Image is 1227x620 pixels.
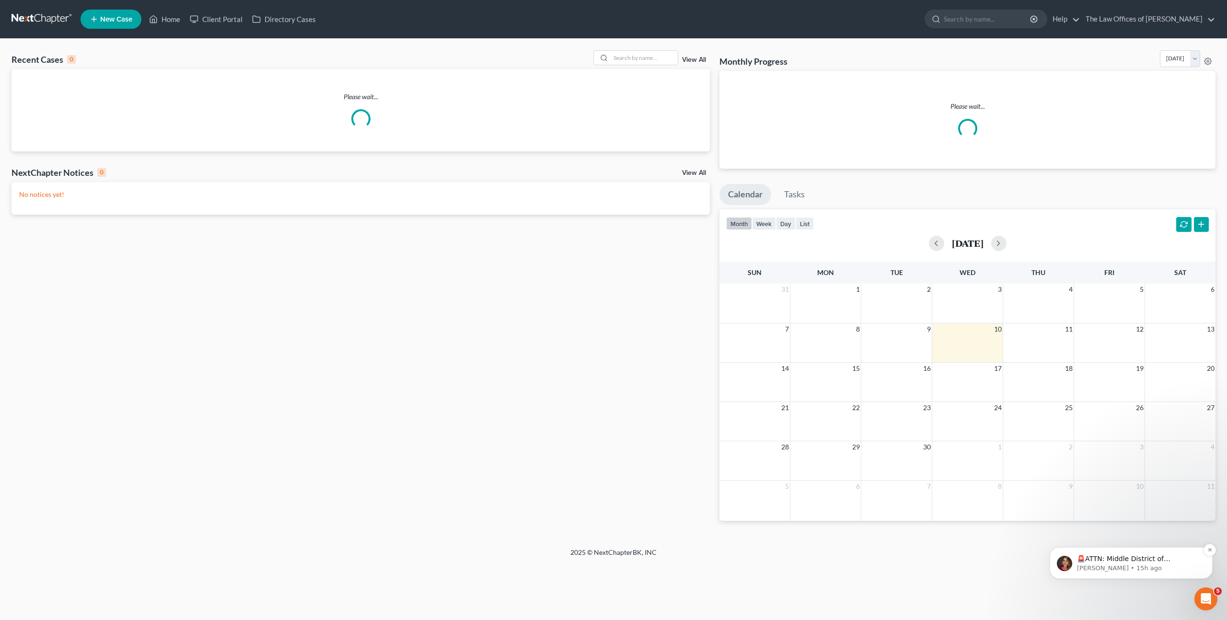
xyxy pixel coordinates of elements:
span: 21 [780,402,790,413]
span: 3 [1139,441,1145,453]
span: Sat [1174,268,1186,276]
span: 5 [1214,587,1222,595]
span: Mon [817,268,834,276]
p: Please wait... [727,102,1208,111]
p: Message from Katie, sent 15h ago [42,77,165,86]
span: 4 [1210,441,1215,453]
a: Tasks [776,184,813,205]
button: Dismiss notification [168,57,181,69]
span: 14 [780,363,790,374]
span: 25 [1064,402,1074,413]
a: The Law Offices of [PERSON_NAME] [1081,11,1215,28]
span: 12 [1135,323,1145,335]
span: 22 [851,402,861,413]
span: 8 [855,323,861,335]
span: 11 [1206,481,1215,492]
span: 18 [1064,363,1074,374]
span: 1 [855,284,861,295]
input: Search by name... [944,10,1031,28]
span: 16 [922,363,932,374]
span: 5 [784,481,790,492]
a: Help [1048,11,1080,28]
button: day [776,217,796,230]
a: Home [144,11,185,28]
a: View All [682,170,706,176]
button: week [752,217,776,230]
span: 9 [1068,481,1074,492]
h3: Monthly Progress [719,56,787,67]
span: Sun [748,268,762,276]
span: 2 [926,284,932,295]
span: 23 [922,402,932,413]
button: month [726,217,752,230]
span: Thu [1031,268,1045,276]
span: 27 [1206,402,1215,413]
span: New Case [100,16,132,23]
span: 24 [993,402,1003,413]
span: 6 [855,481,861,492]
button: list [796,217,814,230]
span: 13 [1206,323,1215,335]
span: 20 [1206,363,1215,374]
a: View All [682,57,706,63]
h2: [DATE] [952,238,984,248]
input: Search by name... [611,51,678,65]
div: NextChapter Notices [12,167,106,178]
div: 0 [97,168,106,177]
span: 4 [1068,284,1074,295]
span: Tue [891,268,903,276]
a: Calendar [719,184,771,205]
span: 17 [993,363,1003,374]
span: 7 [926,481,932,492]
p: Please wait... [12,92,710,102]
span: 5 [1139,284,1145,295]
span: 11 [1064,323,1074,335]
p: 🚨ATTN: Middle District of [US_STATE] The court has added a new Credit Counseling Field that we ne... [42,68,165,77]
span: 8 [997,481,1003,492]
a: Directory Cases [247,11,321,28]
span: 2 [1068,441,1074,453]
span: 10 [993,323,1003,335]
span: 10 [1135,481,1145,492]
span: 28 [780,441,790,453]
iframe: Intercom live chat [1194,587,1217,610]
span: Wed [960,268,975,276]
span: 9 [926,323,932,335]
span: 7 [784,323,790,335]
span: 6 [1210,284,1215,295]
span: 31 [780,284,790,295]
span: 3 [997,284,1003,295]
span: 19 [1135,363,1145,374]
span: 26 [1135,402,1145,413]
span: 29 [851,441,861,453]
div: 2025 © NextChapterBK, INC [340,548,887,565]
a: Client Portal [185,11,247,28]
span: Fri [1104,268,1114,276]
span: 15 [851,363,861,374]
p: No notices yet! [19,190,702,199]
span: 30 [922,441,932,453]
span: 1 [997,441,1003,453]
img: Profile image for Katie [22,69,37,84]
iframe: Intercom notifications message [1035,487,1227,594]
div: 0 [67,55,76,64]
div: Recent Cases [12,54,76,65]
div: message notification from Katie, 15h ago. 🚨ATTN: Middle District of Florida The court has added a... [14,60,177,92]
